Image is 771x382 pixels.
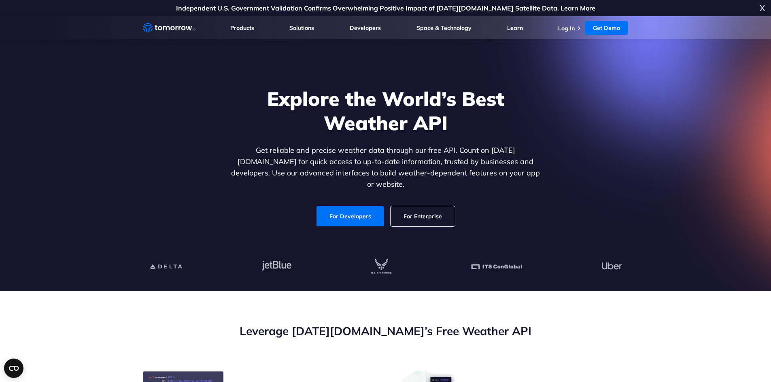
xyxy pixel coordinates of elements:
a: Log In [558,25,575,32]
a: Independent U.S. Government Validation Confirms Overwhelming Positive Impact of [DATE][DOMAIN_NAM... [176,4,595,12]
p: Get reliable and precise weather data through our free API. Count on [DATE][DOMAIN_NAME] for quic... [229,145,542,190]
h1: Explore the World’s Best Weather API [229,87,542,135]
a: Learn [507,24,523,32]
button: Open CMP widget [4,359,23,378]
a: Home link [143,22,195,34]
a: For Developers [316,206,384,226]
h2: Leverage [DATE][DOMAIN_NAME]’s Free Weather API [143,323,629,339]
a: Solutions [289,24,314,32]
a: For Enterprise [391,206,455,226]
a: Developers [350,24,381,32]
a: Space & Technology [416,24,472,32]
a: Products [230,24,254,32]
a: Get Demo [585,21,628,35]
